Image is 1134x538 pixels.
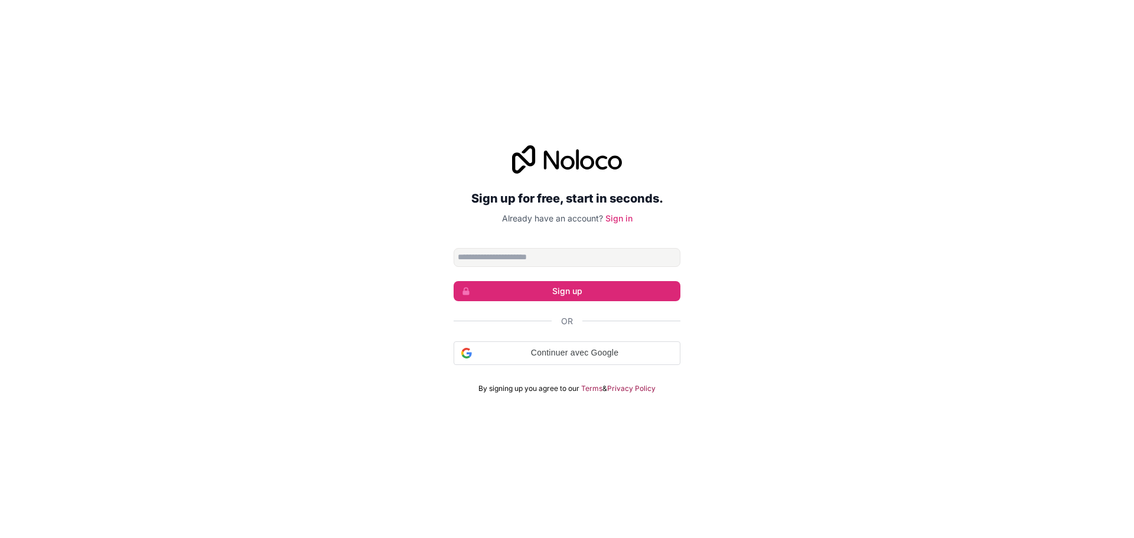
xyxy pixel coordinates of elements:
input: Email address [454,248,680,267]
span: Continuer avec Google [477,347,673,359]
a: Terms [581,384,602,393]
a: Privacy Policy [607,384,656,393]
a: Sign in [605,213,633,223]
span: By signing up you agree to our [478,384,579,393]
h2: Sign up for free, start in seconds. [454,188,680,209]
span: Or [561,315,573,327]
button: Sign up [454,281,680,301]
span: Already have an account? [502,213,603,223]
span: & [602,384,607,393]
div: Continuer avec Google [454,341,680,365]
